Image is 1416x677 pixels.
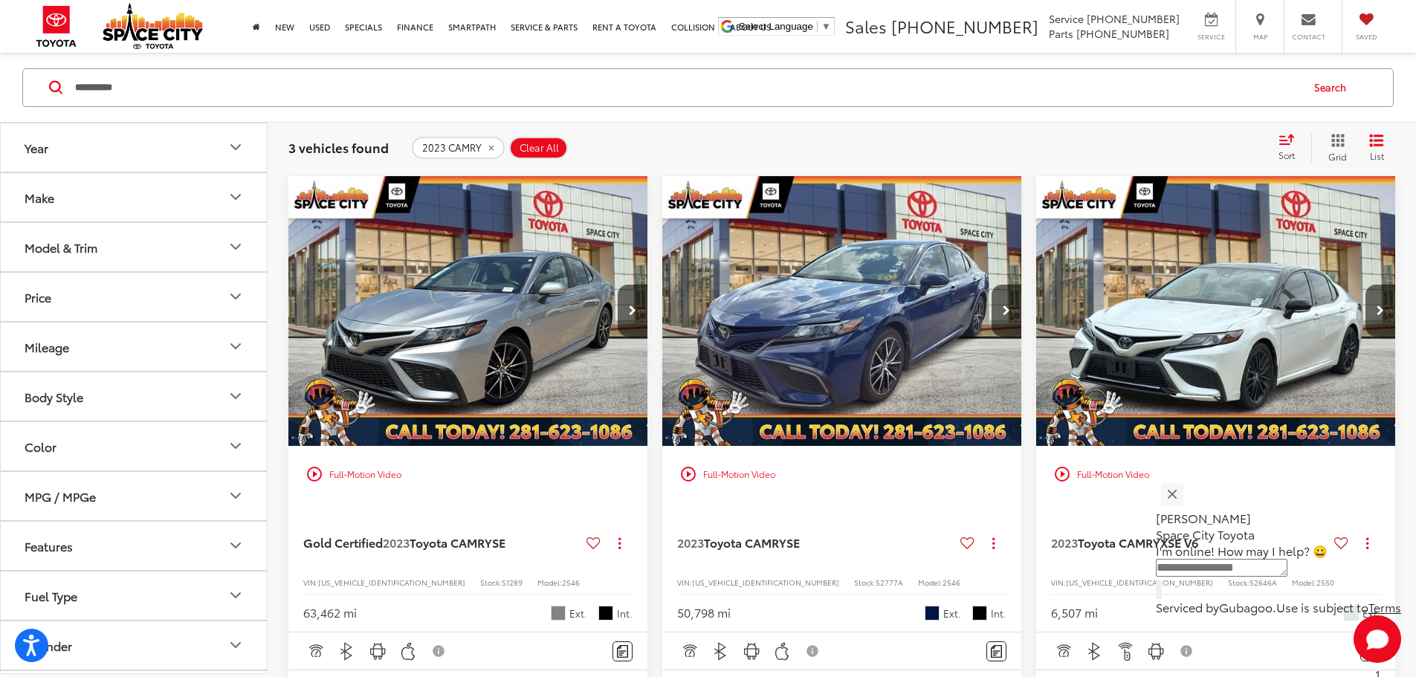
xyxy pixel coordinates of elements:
img: Adaptive Cruise Control [306,642,325,661]
img: Apple CarPlay [773,642,792,661]
span: Stock: [1228,577,1249,588]
button: Toggle Chat Window [1354,615,1401,663]
div: Fuel Type [25,588,77,602]
button: Actions [980,530,1006,556]
span: dropdown dots [992,537,995,549]
div: 63,462 mi [303,604,357,621]
span: List [1369,149,1384,161]
div: Year [25,140,48,154]
span: 2546 [562,577,580,588]
span: Gold Certified [303,534,383,551]
span: 2023 CAMRY [422,141,482,153]
span: Int. [617,606,633,621]
span: Saved [1350,32,1383,42]
span: Sales [845,14,887,38]
span: [PHONE_NUMBER] [891,14,1038,38]
div: 2023 Toyota CAMRY SE 0 [288,176,649,446]
button: CylinderCylinder [1,621,268,669]
span: SE [786,534,800,551]
span: Map [1244,32,1276,42]
span: [PHONE_NUMBER] [1087,11,1180,26]
button: MPG / MPGeMPG / MPGe [1,471,268,519]
button: YearYear [1,123,268,171]
span: XSE V6 [1160,534,1198,551]
div: Features [227,537,245,554]
div: 6,507 mi [1051,604,1098,621]
img: Comments [991,645,1003,658]
button: Actions [607,530,633,556]
button: Fuel TypeFuel Type [1,571,268,619]
button: Actions [1354,530,1380,556]
span: Toyota CAMRY [1078,534,1160,551]
button: Model & TrimModel & Trim [1,222,268,271]
span: 2546 [943,577,960,588]
a: Select Language​ [739,21,831,32]
span: VIN: [303,577,318,588]
span: Int. [991,606,1006,621]
button: Next image [618,285,647,337]
span: Grid [1328,149,1347,162]
button: remove 2023%20CAMRY [412,136,505,158]
span: [US_VEHICLE_IDENTIFICATION_NUMBER] [1066,577,1213,588]
span: Celestial Silver Metallic [551,606,566,621]
span: Model: [1292,577,1316,588]
span: Service [1194,32,1228,42]
button: Body StyleBody Style [1,372,268,420]
img: 2023 Toyota CAMRY XSE V6 SEDAN FWD [1035,176,1397,447]
button: MileageMileage [1,322,268,370]
span: Sort [1278,149,1295,161]
span: SE [492,534,505,551]
img: Bluetooth® [337,642,356,661]
span: 52646A [1249,577,1277,588]
span: [US_VEHICLE_IDENTIFICATION_NUMBER] [692,577,839,588]
button: FeaturesFeatures [1,521,268,569]
img: 2023 Toyota CAMRY SE SEDAN FWD [288,176,649,447]
span: 3 vehicles found [288,137,389,155]
button: MakeMake [1,172,268,221]
span: dropdown dots [618,537,621,549]
div: Color [227,437,245,455]
div: 50,798 mi [677,604,731,621]
div: Model & Trim [227,238,245,256]
button: View Disclaimer [801,635,826,667]
span: dropdown dots [1366,537,1368,549]
span: 2550 [1316,577,1334,588]
div: 2023 Toyota CAMRY SE 0 [662,176,1023,446]
div: 2023 Toyota CAMRY XSE V6 0 [1035,176,1397,446]
div: Body Style [25,389,83,403]
button: View Disclaimer [427,635,452,667]
div: Mileage [227,337,245,355]
div: Features [25,538,73,552]
span: Clear All [520,141,559,153]
img: Android Auto [1147,642,1166,661]
span: S1289 [502,577,523,588]
span: Select Language [739,21,813,32]
div: Price [25,289,51,303]
input: Search by Make, Model, or Keyword [74,69,1300,105]
button: ColorColor [1,421,268,470]
div: Cylinder [25,638,72,652]
button: Search [1300,68,1368,106]
span: Stock: [854,577,876,588]
button: View Disclaimer [1174,635,1200,667]
button: Clear All [509,136,568,158]
span: Toyota CAMRY [410,534,492,551]
span: VIN: [1051,577,1066,588]
img: Bluetooth® [1085,642,1104,661]
span: Ext. [569,606,587,621]
div: Mileage [25,339,69,353]
span: VIN: [677,577,692,588]
img: Bluetooth® [711,642,730,661]
span: 2023 [383,534,410,551]
span: Gradient Black [598,606,613,621]
div: Body Style [227,387,245,405]
img: Comments [617,645,629,658]
div: Make [227,188,245,206]
button: Next image [992,285,1021,337]
div: MPG / MPGe [227,487,245,505]
img: Android Auto [369,642,387,661]
span: 2023 [1051,534,1078,551]
span: 52777A [876,577,903,588]
div: Model & Trim [25,239,97,253]
span: Model: [537,577,562,588]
